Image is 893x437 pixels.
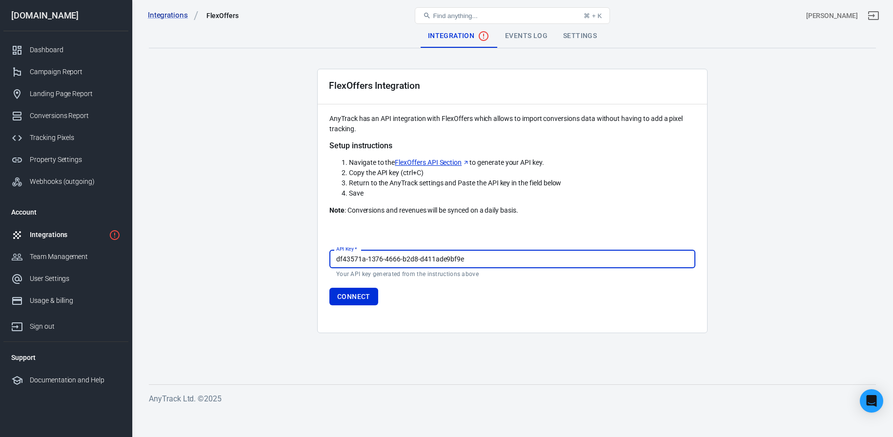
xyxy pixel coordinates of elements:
div: Account id: UQweojfB [806,11,858,21]
div: Usage & billing [30,296,121,306]
div: Campaign Report [30,67,121,77]
p: : Conversions and revenues will be synced on a daily basis. [329,205,695,216]
label: API Key [336,245,357,253]
div: ⌘ + K [584,12,602,20]
div: Open Intercom Messenger [860,389,883,413]
a: Landing Page Report [3,83,128,105]
h6: AnyTrack Ltd. © 2025 [149,393,876,405]
div: Webhooks (outgoing) [30,177,121,187]
div: Conversions Report [30,111,121,121]
li: Account [3,200,128,224]
div: Documentation and Help [30,375,121,385]
a: Integrations [3,224,128,246]
div: Sign out [30,321,121,332]
a: Team Management [3,246,128,268]
span: Navigate to the to generate your API key. [349,159,544,166]
a: FlexOffers API Section [395,158,469,168]
a: Usage & billing [3,290,128,312]
div: Integrations [30,230,105,240]
span: Return to the AnyTrack settings and Paste the API key in the field below [349,179,561,187]
div: Dashboard [30,45,121,55]
p: Your API key generated from the instructions above [336,270,689,278]
a: Sign out [862,4,885,27]
a: Campaign Report [3,61,128,83]
svg: Incomplete Setup [478,30,489,42]
span: Copy the API key (ctrl+C) [349,169,424,177]
a: Property Settings [3,149,128,171]
a: Tracking Pixels [3,127,128,149]
div: FlexOffers [206,11,239,20]
input: 00000000-0000-0000-0000-000000000000 [329,250,695,268]
span: Find anything... [433,12,477,20]
span: Save [349,189,364,197]
strong: Note [329,206,345,214]
div: Tracking Pixels [30,133,121,143]
div: [DOMAIN_NAME] [3,11,128,20]
a: Integrations [148,10,199,20]
div: User Settings [30,274,121,284]
div: Settings [555,24,605,48]
a: Webhooks (outgoing) [3,171,128,193]
svg: 2 networks not verified yet [109,229,121,241]
a: Sign out [3,312,128,338]
div: Landing Page Report [30,89,121,99]
li: Support [3,346,128,369]
div: Property Settings [30,155,121,165]
span: Integration [428,30,489,42]
button: Connect [329,288,378,306]
div: FlexOffers Integration [329,80,420,91]
div: Events Log [497,24,555,48]
button: Find anything...⌘ + K [415,7,610,24]
p: AnyTrack has an API integration with FlexOffers which allows to import conversions data without h... [329,114,695,134]
h5: Setup instructions [329,141,695,151]
a: User Settings [3,268,128,290]
a: Dashboard [3,39,128,61]
div: Team Management [30,252,121,262]
a: Conversions Report [3,105,128,127]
